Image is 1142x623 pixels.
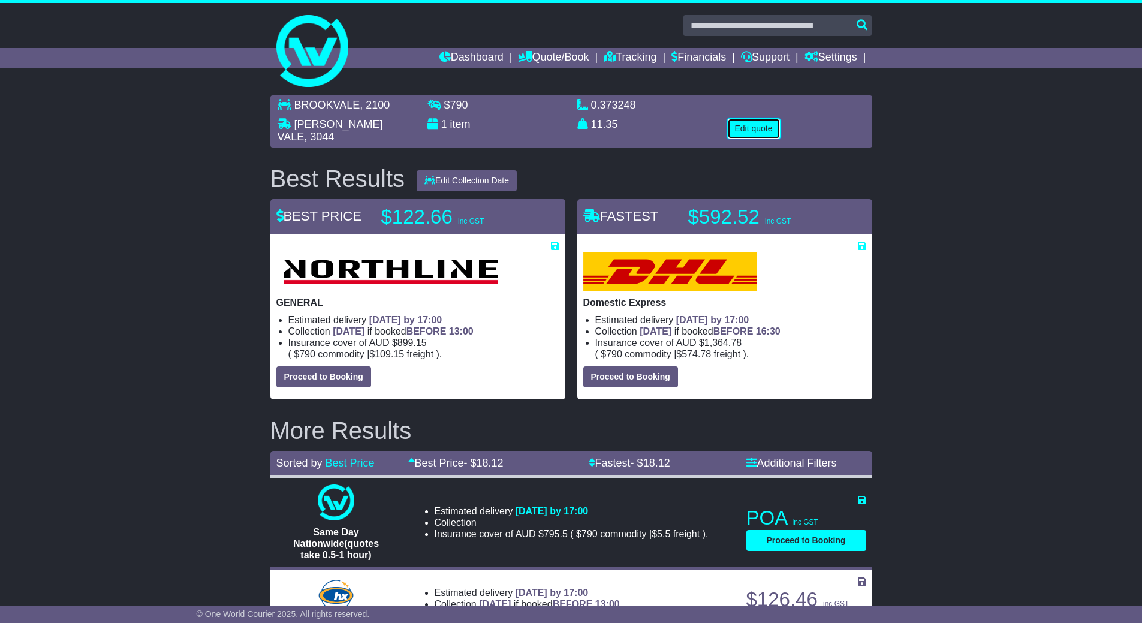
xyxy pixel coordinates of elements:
span: Insurance cover of AUD $ [435,528,568,540]
p: $122.66 [381,205,531,229]
button: Proceed to Booking [276,366,371,387]
span: 790 [299,349,315,359]
span: inc GST [765,217,791,225]
a: Dashboard [439,48,504,68]
span: Commodity [600,529,646,539]
img: DHL: Domestic Express [583,252,757,291]
span: Commodity [625,349,671,359]
li: Estimated delivery [435,587,730,598]
span: 13:00 [595,599,620,609]
a: Support [741,48,790,68]
span: BEFORE [553,599,593,609]
span: | [674,349,676,359]
span: 790 [450,99,468,111]
li: Estimated delivery [595,314,866,326]
img: Hunter Express: Road Express [316,577,355,613]
span: 11.35 [591,118,618,130]
span: Sorted by [276,457,323,469]
span: Insurance cover of AUD $ [288,337,427,348]
button: Edit Collection Date [417,170,517,191]
img: Northline Distribution: GENERAL [276,252,505,291]
span: [DATE] [640,326,671,336]
li: Collection [595,326,866,337]
a: Tracking [604,48,656,68]
span: FASTEST [583,209,659,224]
div: Best Results [264,165,411,192]
span: Freight [673,529,700,539]
li: Estimated delivery [435,505,709,517]
a: Quote/Book [518,48,589,68]
span: $ $ [291,349,436,359]
span: , 3044 [304,131,334,143]
li: Estimated delivery [288,314,559,326]
span: 1,364.78 [704,338,742,348]
li: Collection [435,598,730,610]
span: 795.5 [544,529,568,539]
span: 16:30 [756,326,781,336]
span: 790 [581,529,598,539]
span: [DATE] by 17:00 [516,506,589,516]
span: inc GST [458,217,484,225]
span: | [367,349,369,359]
span: [DATE] by 17:00 [516,588,589,598]
a: Best Price [326,457,375,469]
span: BROOKVALE [294,99,360,111]
span: [DATE] by 17:00 [369,315,442,325]
span: ( ). [288,348,442,360]
span: 5.5 [657,529,670,539]
p: Domestic Express [583,297,866,308]
span: BEST PRICE [276,209,361,224]
a: Fastest- $18.12 [589,457,670,469]
button: Proceed to Booking [583,366,678,387]
span: © One World Courier 2025. All rights reserved. [197,609,370,619]
span: - $ [464,457,504,469]
span: [DATE] [479,599,511,609]
h2: More Results [270,417,872,444]
span: $ $ [598,349,743,359]
span: inc GST [823,600,849,608]
p: $592.52 [688,205,838,229]
span: 13:00 [449,326,474,336]
span: 18.12 [643,457,670,469]
button: Edit quote [727,118,781,139]
span: 574.78 [682,349,711,359]
span: if booked [479,599,619,609]
a: Financials [671,48,726,68]
span: 790 [606,349,622,359]
p: $126.46 [746,588,866,612]
span: 18.12 [477,457,504,469]
span: [DATE] [333,326,364,336]
span: 1 [441,118,447,130]
span: if booked [333,326,473,336]
span: Insurance cover of AUD $ [595,337,742,348]
span: if booked [640,326,780,336]
a: Settings [804,48,857,68]
span: [PERSON_NAME] VALE [278,118,383,143]
span: 109.15 [375,349,404,359]
span: , 2100 [360,99,390,111]
span: Same Day Nationwide(quotes take 0.5-1 hour) [293,527,379,560]
li: Collection [435,517,709,528]
span: ( ). [595,348,749,360]
p: GENERAL [276,297,559,308]
span: Freight [407,349,433,359]
span: Freight [714,349,740,359]
span: $ $ [574,529,703,539]
span: | [649,529,652,539]
span: inc GST [793,518,818,526]
button: Proceed to Booking [746,530,866,551]
span: 899.15 [397,338,427,348]
span: BEFORE [713,326,754,336]
a: Best Price- $18.12 [408,457,504,469]
span: ( ). [570,528,708,540]
span: 0.373248 [591,99,636,111]
span: - $ [631,457,670,469]
span: [DATE] by 17:00 [676,315,749,325]
span: $ [444,99,468,111]
li: Collection [288,326,559,337]
a: Additional Filters [746,457,837,469]
p: POA [746,506,866,530]
img: One World Courier: Same Day Nationwide(quotes take 0.5-1 hour) [318,484,354,520]
span: BEFORE [406,326,447,336]
span: Commodity [318,349,364,359]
